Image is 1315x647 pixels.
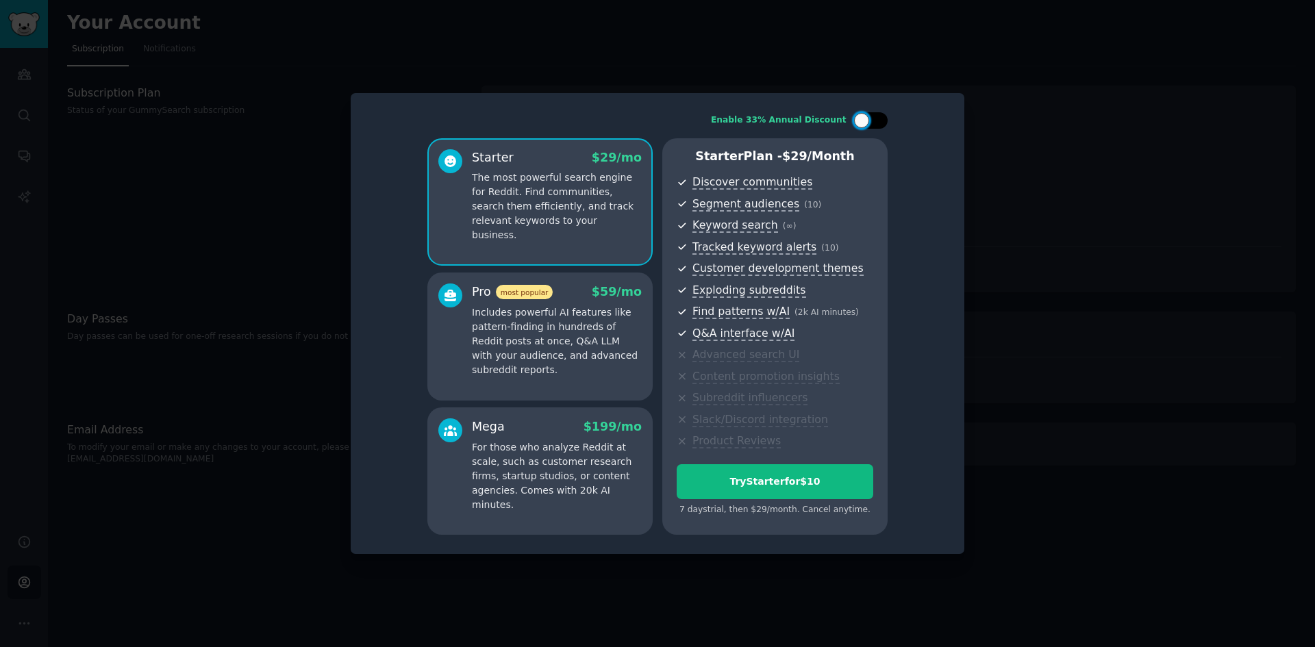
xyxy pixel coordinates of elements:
span: Exploding subreddits [692,283,805,298]
div: Enable 33% Annual Discount [711,114,847,127]
span: $ 29 /month [782,149,855,163]
div: Starter [472,149,514,166]
span: Customer development themes [692,262,864,276]
span: Tracked keyword alerts [692,240,816,255]
span: Product Reviews [692,434,781,448]
button: TryStarterfor$10 [677,464,873,499]
div: Mega [472,418,505,435]
div: 7 days trial, then $ 29 /month . Cancel anytime. [677,504,873,516]
span: Keyword search [692,218,778,233]
span: Segment audiences [692,197,799,212]
span: ( ∞ ) [783,221,797,231]
span: ( 2k AI minutes ) [794,307,859,317]
span: $ 59 /mo [592,285,642,299]
span: ( 10 ) [821,243,838,253]
div: Pro [472,283,553,301]
span: Subreddit influencers [692,391,807,405]
span: Discover communities [692,175,812,190]
p: Starter Plan - [677,148,873,165]
span: most popular [496,285,553,299]
span: Advanced search UI [692,348,799,362]
span: ( 10 ) [804,200,821,210]
span: Find patterns w/AI [692,305,790,319]
span: Q&A interface w/AI [692,327,794,341]
span: $ 29 /mo [592,151,642,164]
span: $ 199 /mo [584,420,642,433]
div: Try Starter for $10 [677,474,873,489]
p: The most powerful search engine for Reddit. Find communities, search them efficiently, and track ... [472,170,642,242]
p: For those who analyze Reddit at scale, such as customer research firms, startup studios, or conte... [472,440,642,512]
p: Includes powerful AI features like pattern-finding in hundreds of Reddit posts at once, Q&A LLM w... [472,305,642,377]
span: Content promotion insights [692,370,840,384]
span: Slack/Discord integration [692,413,828,427]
